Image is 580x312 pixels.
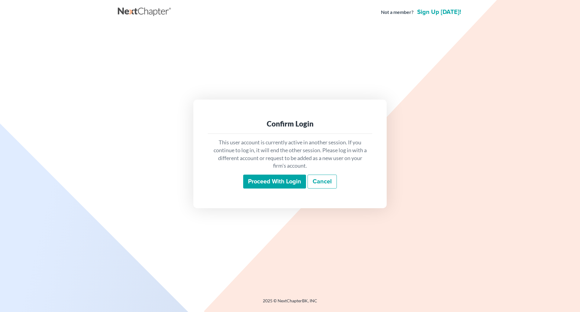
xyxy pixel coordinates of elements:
[243,175,306,189] input: Proceed with login
[213,119,367,129] div: Confirm Login
[308,175,337,189] a: Cancel
[381,9,414,16] strong: Not a member?
[416,9,462,15] a: Sign up [DATE]!
[118,298,462,309] div: 2025 © NextChapterBK, INC
[213,139,367,170] p: This user account is currently active in another session. If you continue to log in, it will end ...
